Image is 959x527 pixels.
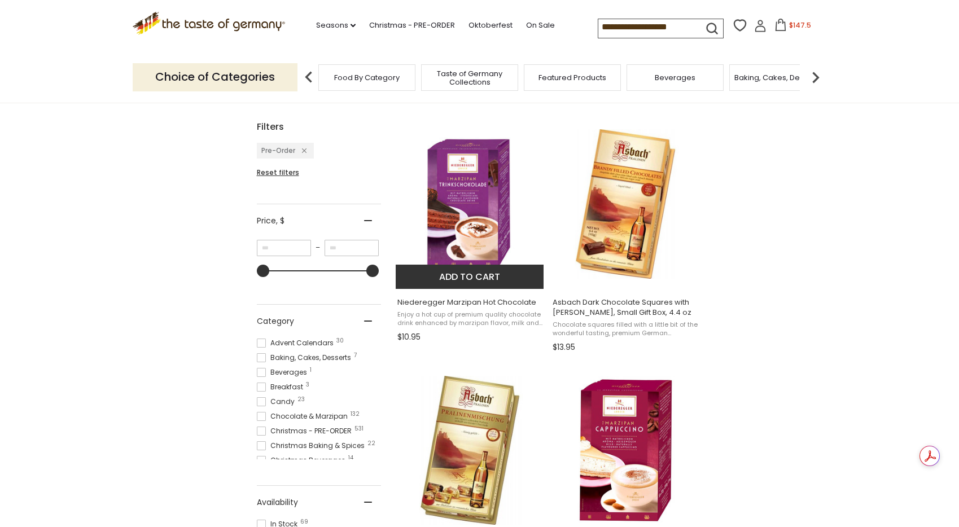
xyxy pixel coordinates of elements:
span: $147.5 [789,20,811,30]
span: 30 [336,338,344,344]
span: Price [257,215,284,227]
span: 22 [367,441,375,446]
span: Chocolate & Marzipan [257,411,351,421]
span: Christmas - PRE-ORDER [257,426,355,436]
p: Choice of Categories [133,63,297,91]
span: Enjoy a hot cup of premium quality chocolate drink enhanced by marzipan flavor, milk and 22% coco... [397,310,544,328]
span: Beverages [257,367,310,377]
span: Breakfast [257,382,306,392]
span: Asbach Dark Chocolate Squares with [PERSON_NAME], Small Gift Box, 4.4 oz [553,297,699,318]
button: Add to cart [396,265,544,289]
span: 531 [354,426,364,432]
a: Featured Products [538,73,606,82]
input: Minimum value [257,240,311,256]
span: Chocolate squares filled with a little bit of the wonderful tasting, premium German [PERSON_NAME]... [553,320,699,338]
span: 69 [300,519,308,525]
img: Asbach Dark Chocolate Squares with Brandy and Sugar Crust in Small Gift Box [551,129,700,279]
a: Niederegger Marzipan Hot Chocolate [396,120,545,346]
div: Remove filter: Pre-Order [295,146,306,156]
span: – [311,243,325,253]
span: Filters [257,120,284,134]
span: 7 [354,353,357,358]
a: Oktoberfest [468,19,513,32]
img: Niederegger Hot Marzipan Cappuccino, 10 bags [551,376,700,525]
a: Taste of Germany Collections [424,69,515,86]
span: Pre-Order [261,146,295,155]
button: $147.5 [769,19,817,36]
span: Reset filters [257,168,299,177]
a: Food By Category [334,73,400,82]
span: Candy [257,397,298,407]
span: , $ [276,215,284,226]
span: 1 [310,367,312,373]
img: next arrow [804,66,827,89]
span: Category [257,315,294,327]
span: Baking, Cakes, Desserts [257,353,354,363]
a: Seasons [316,19,356,32]
span: $10.95 [397,331,421,343]
span: 132 [351,411,360,417]
img: previous arrow [297,66,320,89]
img: Asbach Chocolate Praline Assortment with Brandy in Gift Box [396,376,545,525]
a: On Sale [526,19,555,32]
a: Beverages [655,73,695,82]
span: 3 [306,382,309,388]
span: Advent Calendars [257,338,337,348]
a: Christmas - PRE-ORDER [369,19,455,32]
span: $13.95 [553,341,575,353]
input: Maximum value [325,240,379,256]
span: Christmas Baking & Spices [257,441,368,451]
span: Niederegger Marzipan Hot Chocolate [397,297,544,308]
span: 14 [348,455,353,461]
a: Baking, Cakes, Desserts [734,73,822,82]
img: Niederegger Hot Chocolate [396,129,545,279]
span: 23 [297,397,305,402]
span: Christmas Beverages [257,455,349,465]
span: Availability [257,497,298,508]
li: Reset filters [257,168,381,178]
a: Asbach Dark Chocolate Squares with Brandy, Small Gift Box, 4.4 oz [551,120,700,357]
